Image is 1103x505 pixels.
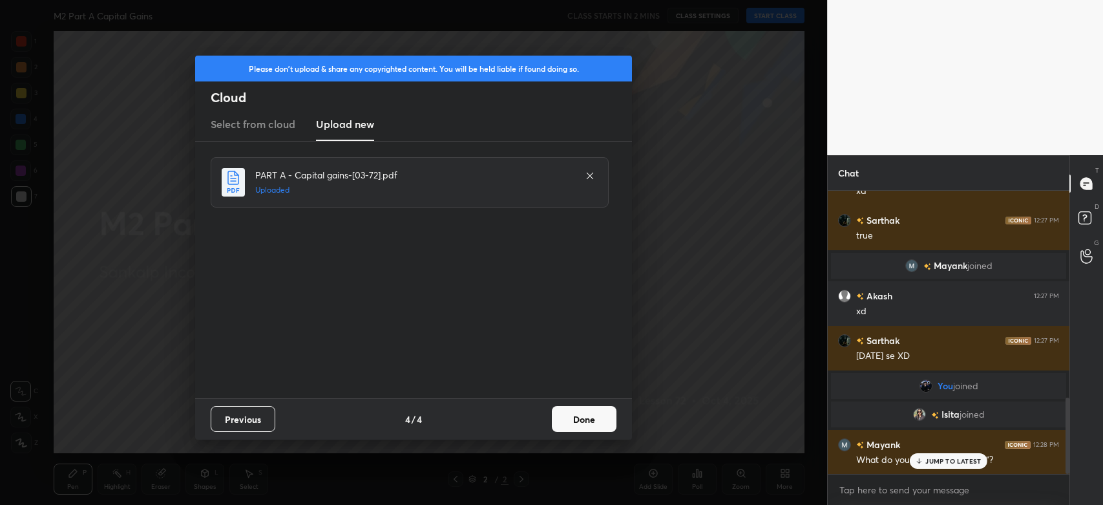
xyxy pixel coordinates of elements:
[856,454,1059,467] div: What do you guys mean by "xd"?
[316,116,374,132] h3: Upload new
[931,412,939,419] img: no-rating-badge.077c3623.svg
[856,217,864,224] img: no-rating-badge.077c3623.svg
[255,168,572,182] h4: PART A - Capital gains-[03-72].pdf
[211,406,275,432] button: Previous
[412,413,415,426] h4: /
[856,305,1059,318] div: xd
[255,184,572,196] h5: Uploaded
[828,191,1069,474] div: grid
[960,409,985,420] span: joined
[1005,441,1031,449] img: iconic-dark.1390631f.png
[925,457,981,465] p: JUMP TO LATEST
[864,289,892,303] h6: Akash
[195,56,632,81] div: Please don't upload & share any copyrighted content. You will be held liable if found doing so.
[1005,217,1031,224] img: iconic-dark.1390631f.png
[1034,337,1059,345] div: 12:27 PM
[552,406,616,432] button: Done
[417,413,422,426] h4: 4
[856,338,864,345] img: no-rating-badge.077c3623.svg
[856,185,1059,198] div: xd
[919,380,932,392] img: 3ecc4a16164f415e9c6631d6952294ad.jpg
[1005,337,1031,345] img: iconic-dark.1390631f.png
[838,290,851,303] img: default.png
[941,409,960,420] span: Isita
[405,413,410,426] h4: 4
[1094,238,1099,248] p: G
[1033,441,1059,449] div: 12:28 PM
[1034,217,1059,224] div: 12:27 PM
[1095,166,1099,175] p: T
[864,334,899,347] h6: Sarthak
[856,350,1059,363] div: [DATE] se XD
[864,213,899,227] h6: Sarthak
[1095,202,1099,211] p: D
[838,214,851,227] img: fed050bd1c774118bd392d138043e64e.jpg
[938,381,953,391] span: You
[838,334,851,347] img: fed050bd1c774118bd392d138043e64e.jpg
[856,293,864,300] img: no-rating-badge.077c3623.svg
[856,230,1059,242] div: true
[923,263,931,270] img: no-rating-badge.077c3623.svg
[953,381,978,391] span: joined
[211,89,632,106] h2: Cloud
[828,156,869,190] p: Chat
[1034,292,1059,300] div: 12:27 PM
[856,442,864,449] img: no-rating-badge.077c3623.svg
[905,259,918,272] img: 3
[934,261,967,271] span: Mayank
[864,438,900,451] h6: Mayank
[967,261,993,271] span: joined
[913,408,926,421] img: fa76c359c2184d79bab6547d585e4e29.jpg
[838,438,851,451] img: 3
